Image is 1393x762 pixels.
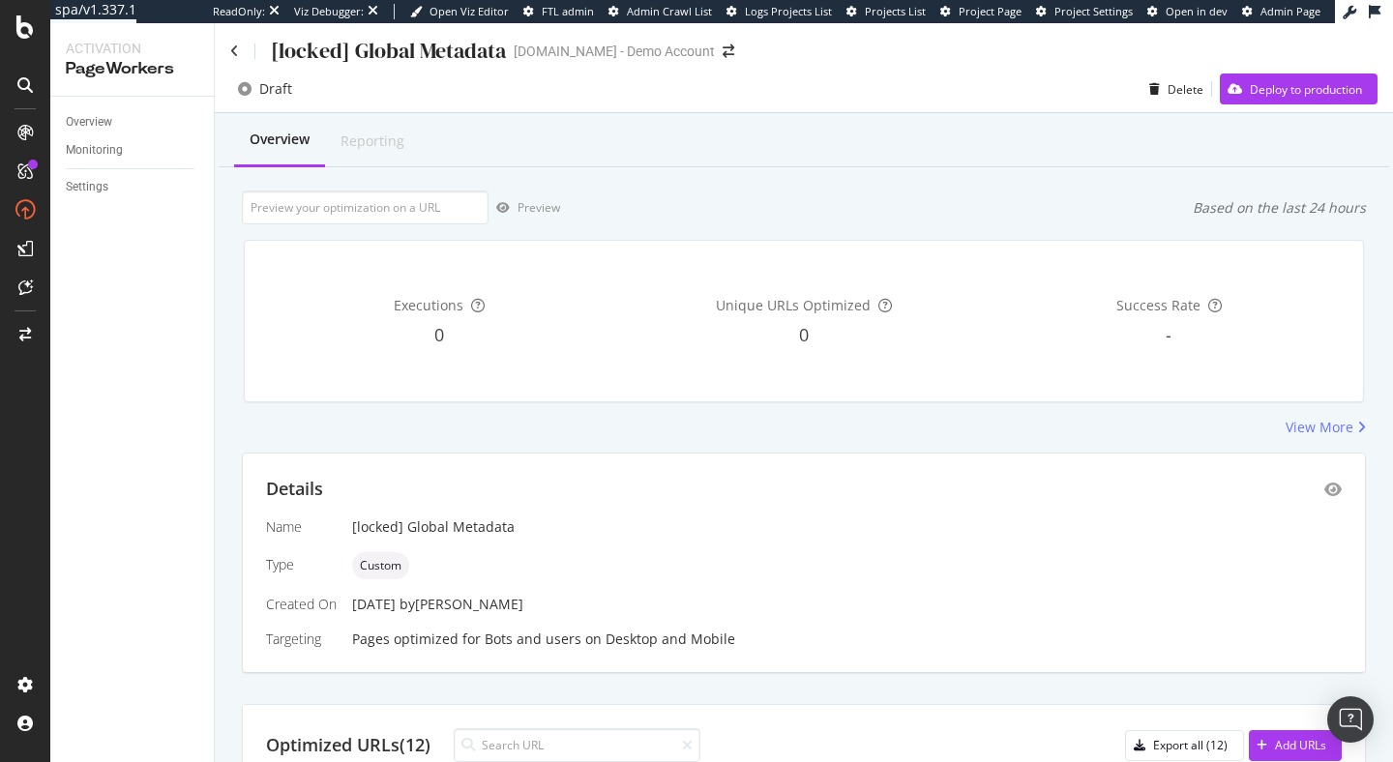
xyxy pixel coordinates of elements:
[230,44,239,58] a: Click to go back
[1250,81,1362,98] div: Deploy to production
[1220,73,1378,104] button: Deploy to production
[1242,4,1320,19] a: Admin Page
[959,4,1022,18] span: Project Page
[1036,4,1133,19] a: Project Settings
[66,39,198,58] div: Activation
[271,36,506,66] div: [locked] Global Metadata
[1193,198,1366,218] div: Based on the last 24 hours
[352,630,1342,649] div: Pages optimized for on
[485,630,581,649] div: Bots and users
[1166,323,1171,346] span: -
[66,58,198,80] div: PageWorkers
[259,79,292,99] div: Draft
[1166,4,1228,18] span: Open in dev
[518,199,560,216] div: Preview
[1141,73,1203,104] button: Delete
[352,552,409,579] div: neutral label
[716,296,871,314] span: Unique URLs Optimized
[627,4,712,18] span: Admin Crawl List
[266,477,323,502] div: Details
[266,733,430,758] div: Optimized URLs (12)
[266,630,337,649] div: Targeting
[66,112,112,132] div: Overview
[1054,4,1133,18] span: Project Settings
[608,4,712,19] a: Admin Crawl List
[1286,418,1353,437] div: View More
[410,4,509,19] a: Open Viz Editor
[66,140,200,161] a: Monitoring
[360,560,401,571] span: Custom
[394,296,463,314] span: Executions
[250,130,310,149] div: Overview
[66,177,108,197] div: Settings
[1153,737,1228,753] div: Export all (12)
[1147,4,1228,19] a: Open in dev
[434,323,444,346] span: 0
[489,192,560,223] button: Preview
[266,555,337,574] div: Type
[266,517,337,537] div: Name
[400,595,523,614] div: by [PERSON_NAME]
[865,4,926,18] span: Projects List
[1275,737,1326,753] div: Add URLs
[1168,81,1203,98] div: Delete
[66,177,200,197] a: Settings
[542,4,594,18] span: FTL admin
[352,517,1342,537] div: [locked] Global Metadata
[213,4,265,19] div: ReadOnly:
[940,4,1022,19] a: Project Page
[1327,696,1374,743] div: Open Intercom Messenger
[1249,730,1342,761] button: Add URLs
[1125,730,1244,761] button: Export all (12)
[341,132,404,151] div: Reporting
[1116,296,1200,314] span: Success Rate
[514,42,715,61] div: [DOMAIN_NAME] - Demo Account
[266,595,337,614] div: Created On
[454,728,700,762] input: Search URL
[294,4,364,19] div: Viz Debugger:
[1286,418,1366,437] a: View More
[726,4,832,19] a: Logs Projects List
[1324,482,1342,497] div: eye
[799,323,809,346] span: 0
[430,4,509,18] span: Open Viz Editor
[523,4,594,19] a: FTL admin
[66,112,200,132] a: Overview
[1260,4,1320,18] span: Admin Page
[606,630,735,649] div: Desktop and Mobile
[745,4,832,18] span: Logs Projects List
[66,140,123,161] div: Monitoring
[352,595,1342,614] div: [DATE]
[846,4,926,19] a: Projects List
[723,44,734,58] div: arrow-right-arrow-left
[242,190,489,224] input: Preview your optimization on a URL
